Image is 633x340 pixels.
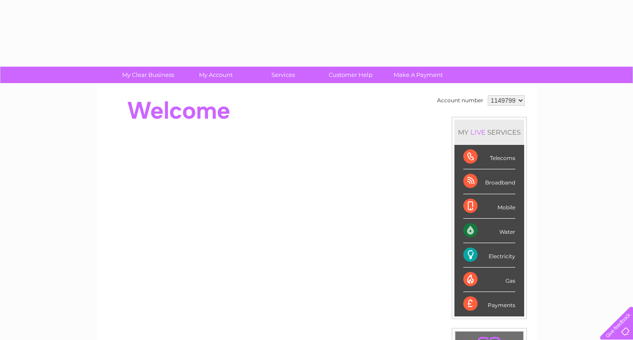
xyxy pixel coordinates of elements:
[435,93,486,108] td: Account number
[382,67,455,83] a: Make A Payment
[469,128,487,136] div: LIVE
[463,145,515,169] div: Telecoms
[179,67,252,83] a: My Account
[463,194,515,219] div: Mobile
[463,219,515,243] div: Water
[463,268,515,292] div: Gas
[463,292,515,316] div: Payments
[314,67,387,83] a: Customer Help
[247,67,320,83] a: Services
[463,169,515,194] div: Broadband
[454,120,524,145] div: MY SERVICES
[463,243,515,268] div: Electricity
[111,67,185,83] a: My Clear Business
